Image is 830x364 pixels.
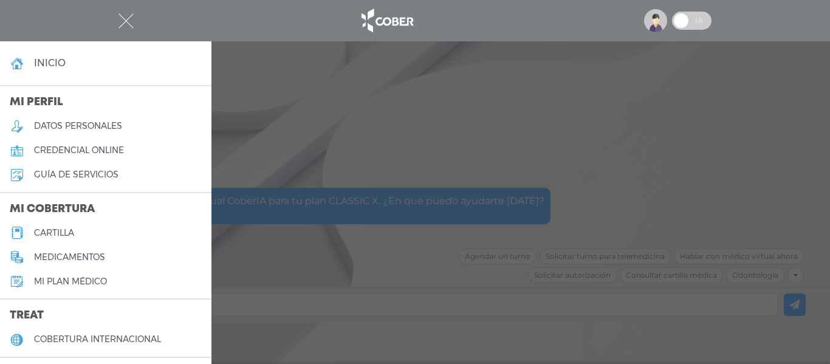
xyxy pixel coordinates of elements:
h5: medicamentos [34,252,105,263]
h4: inicio [34,57,66,69]
h5: guía de servicios [34,170,118,180]
img: Cober_menu-close-white.svg [118,13,134,29]
h5: Mi plan médico [34,276,107,287]
h5: cartilla [34,228,74,238]
h5: cobertura internacional [34,334,161,345]
img: profile-placeholder.svg [644,9,667,32]
h5: credencial online [34,145,124,156]
img: logo_cober_home-white.png [355,6,419,35]
h5: datos personales [34,121,122,131]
